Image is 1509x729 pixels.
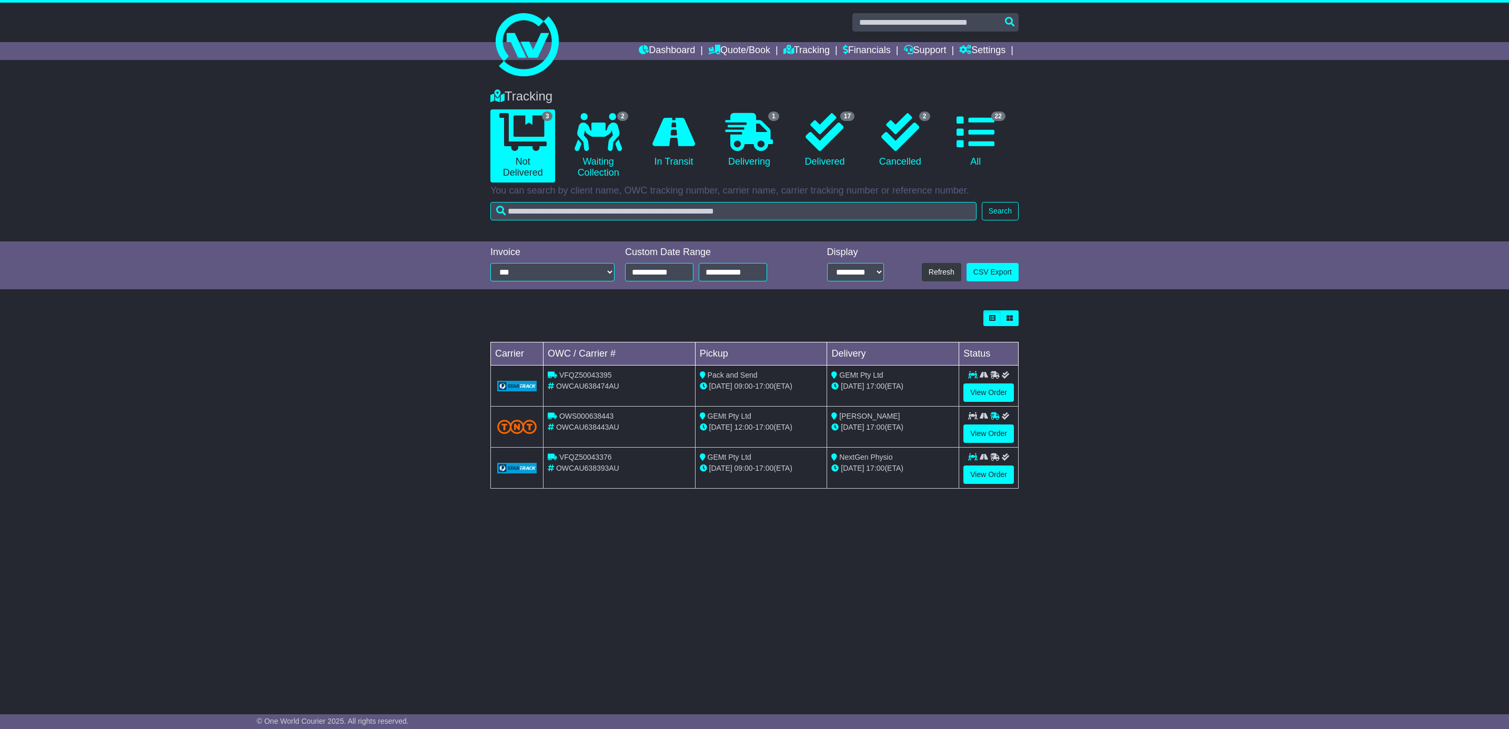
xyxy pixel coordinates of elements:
a: View Order [963,465,1014,484]
td: Status [959,342,1019,366]
span: 17:00 [755,382,773,390]
a: Financials [843,42,891,60]
a: 22 All [943,109,1008,171]
div: Custom Date Range [625,247,794,258]
td: Pickup [695,342,827,366]
a: Support [904,42,947,60]
span: 09:00 [735,382,753,390]
div: - (ETA) [700,422,823,433]
span: OWCAU638443AU [556,423,619,431]
span: GEMt Pty Ltd [839,371,883,379]
span: 2 [617,112,628,121]
span: 17 [840,112,854,121]
a: 17 Delivered [792,109,857,171]
div: Tracking [485,89,1024,104]
span: © One World Courier 2025. All rights reserved. [257,717,409,725]
span: OWCAU638474AU [556,382,619,390]
span: [DATE] [841,464,864,472]
a: 2 Cancelled [868,109,932,171]
p: You can search by client name, OWC tracking number, carrier name, carrier tracking number or refe... [490,185,1019,197]
button: Refresh [922,263,961,281]
span: 12:00 [735,423,753,431]
span: 1 [768,112,779,121]
span: 22 [991,112,1005,121]
a: CSV Export [967,263,1019,281]
a: In Transit [641,109,706,171]
td: Carrier [491,342,544,366]
a: View Order [963,424,1014,443]
img: TNT_Domestic.png [497,420,537,434]
span: [DATE] [709,423,732,431]
span: Pack and Send [708,371,758,379]
span: NextGen Physio [839,453,892,461]
a: 2 Waiting Collection [566,109,630,183]
div: Display [827,247,884,258]
span: [DATE] [709,382,732,390]
td: OWC / Carrier # [544,342,696,366]
a: 1 Delivering [717,109,781,171]
img: GetCarrierServiceLogo [497,381,537,391]
span: [DATE] [709,464,732,472]
span: OWS000638443 [559,412,614,420]
span: VFQZ50043376 [559,453,612,461]
a: Dashboard [639,42,695,60]
span: [DATE] [841,382,864,390]
img: GetCarrierServiceLogo [497,463,537,473]
a: Settings [959,42,1005,60]
button: Search [982,202,1019,220]
div: (ETA) [831,422,954,433]
span: 17:00 [866,423,884,431]
div: - (ETA) [700,463,823,474]
span: 17:00 [755,464,773,472]
span: VFQZ50043395 [559,371,612,379]
td: Delivery [827,342,959,366]
span: 17:00 [866,464,884,472]
span: OWCAU638393AU [556,464,619,472]
div: (ETA) [831,463,954,474]
span: 17:00 [866,382,884,390]
span: [DATE] [841,423,864,431]
a: 3 Not Delivered [490,109,555,183]
div: (ETA) [831,381,954,392]
span: 09:00 [735,464,753,472]
span: GEMt Pty Ltd [708,453,751,461]
span: 17:00 [755,423,773,431]
span: [PERSON_NAME] [839,412,900,420]
a: Quote/Book [708,42,770,60]
div: - (ETA) [700,381,823,392]
span: 3 [542,112,553,121]
a: Tracking [783,42,830,60]
div: Invoice [490,247,615,258]
span: GEMt Pty Ltd [708,412,751,420]
a: View Order [963,383,1014,402]
span: 2 [919,112,930,121]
